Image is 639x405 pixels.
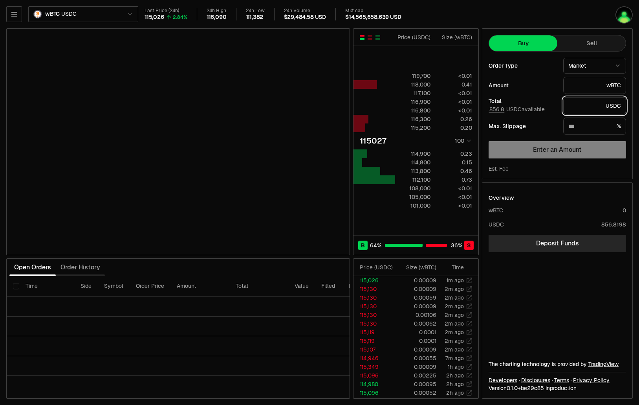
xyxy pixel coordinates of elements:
div: 116,300 [395,115,430,123]
div: USDC [489,221,504,228]
div: 0 [623,206,626,214]
img: wBTC Logo [34,10,42,18]
td: 0.00009 [397,363,437,371]
div: % [563,118,626,135]
div: Size ( wBTC ) [437,33,472,41]
div: 0.73 [437,176,472,184]
div: 0.26 [437,115,472,123]
time: 2m ago [445,294,464,301]
button: Order History [56,260,105,275]
button: 856.8 [489,106,505,112]
a: Privacy Policy [573,376,610,384]
th: Amount [170,276,229,296]
div: 0.23 [437,150,472,158]
div: Est. Fee [489,165,509,173]
time: 1m ago [446,277,464,284]
button: Sell [557,35,626,51]
td: 0.0001 [397,328,437,337]
td: 0.00059 [397,293,437,302]
td: 115,130 [353,311,397,319]
button: Show Sell Orders Only [367,34,373,40]
div: 0.20 [437,124,472,132]
td: 0.00095 [397,380,437,388]
div: $14,565,658,639 USD [345,14,401,21]
time: 2m ago [445,303,464,310]
div: 112,100 [395,176,430,184]
td: 115,349 [353,363,397,371]
div: 117,100 [395,89,430,97]
button: Show Buy and Sell Orders [359,34,365,40]
button: Market [563,58,626,74]
div: 119,700 [395,72,430,80]
div: 116,900 [395,98,430,106]
button: Select all [13,283,19,289]
td: 115,130 [353,302,397,311]
td: 115,107 [353,345,397,354]
a: Developers [489,376,517,384]
div: Total [489,98,557,104]
th: Filled [315,276,342,296]
th: Total [229,276,288,296]
div: <0.01 [437,98,472,106]
time: 7m ago [445,355,464,362]
td: 0.00062 [397,319,437,328]
time: 2h ago [446,381,464,388]
td: 0.00055 [397,354,437,363]
time: 2h ago [446,389,464,396]
td: 115,130 [353,319,397,328]
a: Disclosures [521,376,550,384]
th: Value [288,276,315,296]
iframe: Financial Chart [7,29,350,255]
time: 2m ago [445,346,464,353]
td: 114,946 [353,354,397,363]
button: Buy [489,35,557,51]
td: 0.0001 [397,337,437,345]
img: Oldbloom [616,7,632,23]
span: wBTC [45,11,60,18]
div: Order Type [489,63,557,68]
div: 118,000 [395,81,430,88]
td: 115,096 [353,371,397,380]
div: 114,800 [395,158,430,166]
div: 24h High [207,8,227,14]
div: Price ( USDC ) [360,263,396,271]
button: Open Orders [9,260,56,275]
time: 2m ago [445,329,464,336]
div: 0.41 [437,81,472,88]
div: Size ( wBTC ) [403,263,436,271]
div: $29,484.58 USD [284,14,326,21]
div: 111,382 [246,14,264,21]
a: Deposit Funds [489,235,626,252]
th: Side [74,276,98,296]
div: Time [443,263,464,271]
td: 115,026 [353,276,397,285]
div: Max. Slippage [489,123,557,129]
time: 2h ago [446,398,464,405]
div: 2.84% [173,14,187,20]
div: 105,000 [395,193,430,201]
div: 113,800 [395,167,430,175]
div: <0.01 [437,184,472,192]
div: USDC [563,97,626,114]
div: 116,800 [395,107,430,114]
div: <0.01 [437,107,472,114]
a: TradingView [588,361,619,368]
div: 116,090 [207,14,227,21]
td: 0.00009 [397,285,437,293]
div: Amount [489,83,557,88]
time: 2h ago [446,372,464,379]
th: Symbol [98,276,130,296]
button: Show Buy Orders Only [375,34,381,40]
td: 115,130 [353,293,397,302]
th: Time [19,276,74,296]
div: 0.46 [437,167,472,175]
div: 115027 [360,135,386,146]
div: Price ( USDC ) [395,33,430,41]
time: 2m ago [445,320,464,327]
div: <0.01 [437,72,472,80]
a: Terms [554,376,569,384]
span: 36 % [451,241,462,249]
span: 64 % [370,241,381,249]
button: 100 [452,136,472,145]
span: S [467,241,471,249]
